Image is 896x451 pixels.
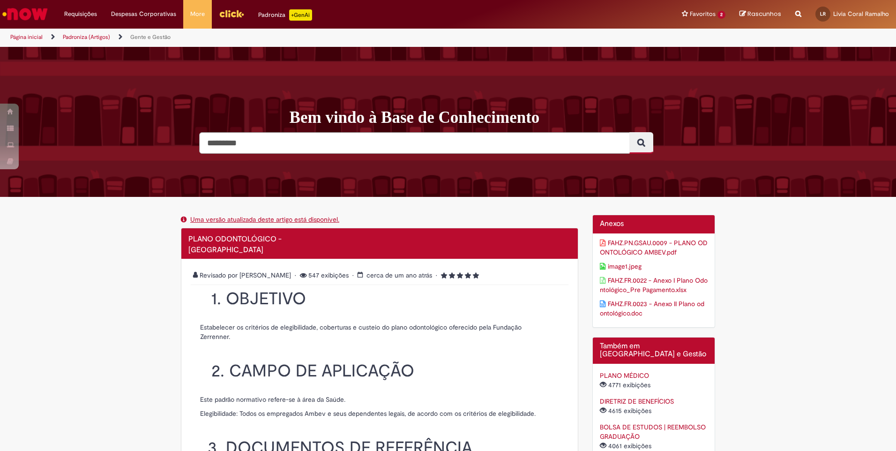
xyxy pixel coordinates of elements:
i: 5 [473,272,479,279]
span: Rascunhos [747,9,781,18]
a: DIRETRIZ DE BENEFÍCIOS [600,397,674,406]
p: Elegibilidade: Todos os empregados Ambev e seus dependentes legais, de acordo com os critérios de... [200,409,566,418]
p: Estabelecer os critérios de elegibilidade, coberturas e custeio do plano odontológico oferecido p... [200,323,530,341]
span: Livia Coral Ramalho [833,10,889,18]
a: Rascunhos [739,10,781,19]
a: Padroniza (Artigos) [63,33,110,41]
span: 4615 exibições [600,406,653,415]
p: +GenAi [289,9,312,21]
span: • [295,271,298,279]
span: Despesas Corporativas [111,9,176,19]
a: Uma versão atualizada deste artigo está disponível. [190,215,339,224]
input: Pesquisar [199,132,630,154]
span: cerca de um ano atrás [366,271,432,279]
i: 3 [457,272,463,279]
a: Página inicial [10,33,43,41]
a: BOLSA DE ESTUDOS | REEMBOLSO GRADUAÇÃO [600,423,706,441]
span: Classificação média do artigo - 5.0 estrelas [441,271,479,279]
h1: 1. OBJETIVO [211,290,566,308]
time: 17/04/2024 10:16:47 [366,271,432,279]
i: 4 [465,272,471,279]
img: click_logo_yellow_360x200.png [219,7,244,21]
p: Este padrão normativo refere-se à área da Saúde. [200,395,566,404]
a: Download de anexo image1.jpeg [600,262,708,271]
h2: Também em [GEOGRAPHIC_DATA] e Gestão [600,342,708,359]
span: 5 rating [436,271,479,279]
span: More [190,9,205,19]
ul: Trilhas de página [7,29,590,46]
div: Padroniza [258,9,312,21]
span: 4061 exibições [600,442,653,450]
span: LR [820,11,826,17]
span: • [352,271,356,279]
a: Download de anexo FAHZ.FR.0022 - Anexo I Plano Odontológico_Pre Pagamento.xlsx [600,276,708,294]
a: Download de anexo FAHZ.FR.0023 - Anexo II Plano odontológico.doc [600,299,708,318]
h1: Bem vindo à Base de Conhecimento [290,108,722,128]
h2: Anexos [600,220,708,228]
span: PLANO ODONTOLÓGICO - [GEOGRAPHIC_DATA] [188,234,282,255]
span: 4771 exibições [600,381,652,389]
span: • [436,271,439,279]
span: Revisado por [PERSON_NAME] [193,271,293,279]
span: Favoritos [690,9,716,19]
span: 2 [717,11,725,19]
a: PLANO MÉDICO [600,371,649,380]
button: Pesquisar [629,132,653,154]
i: 1 [441,272,447,279]
span: Requisições [64,9,97,19]
a: Gente e Gestão [130,33,171,41]
a: Download de anexo FAHZ.PN.GSAU.0009 - PLANO ODONTOLÓGICO AMBEV.pdf [600,238,708,257]
i: 2 [449,272,455,279]
ul: Anexos [600,236,708,320]
span: 547 exibições [295,271,351,279]
img: ServiceNow [1,5,49,23]
h1: 2. CAMPO DE APLICAÇÃO [211,362,566,381]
